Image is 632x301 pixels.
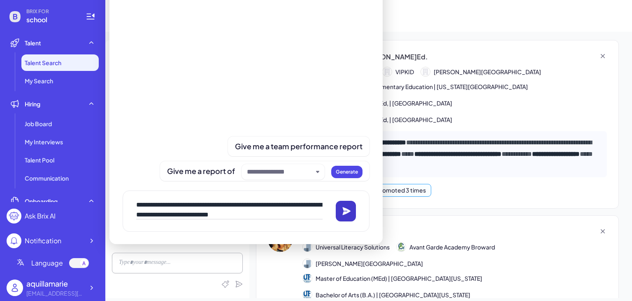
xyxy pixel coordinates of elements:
[316,259,423,268] span: [PERSON_NAME][GEOGRAPHIC_DATA]
[25,156,54,164] span: Talent Pool
[409,243,495,252] span: Avant Garde Academy Broward
[25,59,61,67] span: Talent Search
[25,120,52,128] span: Job Board
[25,197,58,205] span: Onboarding
[26,278,84,289] div: aquillamarie
[25,39,41,47] span: Talent
[7,280,23,296] img: user_logo.png
[303,290,312,299] img: 215.jpg
[316,82,528,91] span: Bachelor of Science ,Elementary Education | [US_STATE][GEOGRAPHIC_DATA]
[25,100,40,108] span: Hiring
[303,274,312,283] img: 215.jpg
[31,258,63,268] span: Language
[25,138,63,146] span: My Interviews
[395,68,414,76] span: VIPKID
[25,77,53,85] span: My Search
[26,8,76,15] span: BRIX FOR
[25,236,61,246] div: Notification
[434,68,541,76] span: [PERSON_NAME][GEOGRAPHIC_DATA]
[26,15,76,25] span: school
[316,274,482,283] span: Master of Education (MEd) | [GEOGRAPHIC_DATA][US_STATE]
[303,242,312,252] img: 公司logo
[303,259,312,268] img: 公司logo
[316,99,452,108] span: Master of Education - MEd, | [GEOGRAPHIC_DATA]
[316,115,452,124] span: Master of Education - MEd, | [GEOGRAPHIC_DATA]
[397,242,406,252] img: 公司logo
[316,291,470,299] span: Bachelor of Arts (B.A.) | [GEOGRAPHIC_DATA][US_STATE]
[376,186,426,195] div: Promoted 3 times
[25,174,69,182] span: Communication
[25,211,56,221] div: Ask Brix AI
[26,289,84,298] div: aboyd@wsfcs.k12.nc.us
[316,243,390,252] span: Universal Literacy Solutions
